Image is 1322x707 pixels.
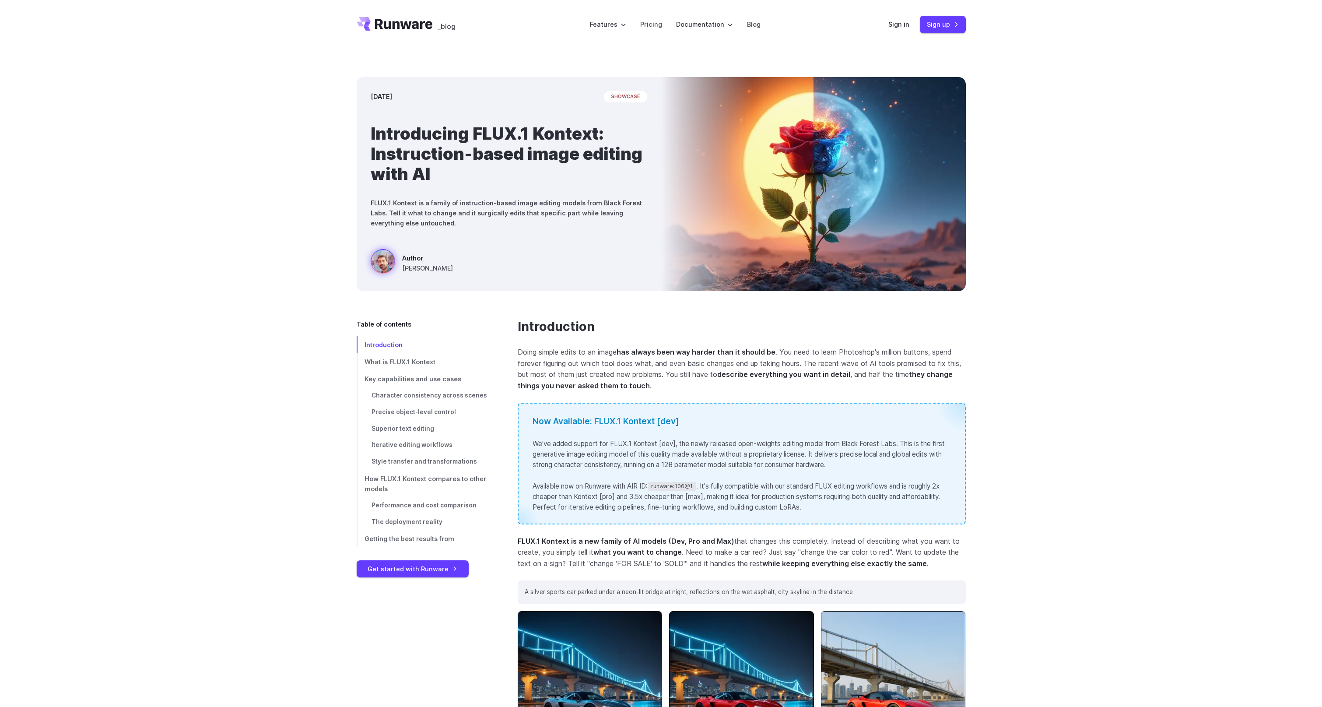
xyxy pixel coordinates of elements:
[438,17,456,31] a: _blog
[372,425,434,432] span: Superior text editing
[371,123,647,184] h1: Introducing FLUX.1 Kontext: Instruction-based image editing with AI
[661,77,966,291] img: Surreal rose in a desert landscape, split between day and night with the sun and moon aligned beh...
[357,437,490,454] a: Iterative editing workflows
[357,370,490,387] a: Key capabilities and use cases
[365,375,461,383] span: Key capabilities and use cases
[357,530,490,557] a: Getting the best results from instruction-based editing
[402,253,453,263] span: Author
[357,387,490,404] a: Character consistency across scenes
[357,514,490,531] a: The deployment reality
[371,249,453,277] a: Surreal rose in a desert landscape, split between day and night with the sun and moon aligned beh...
[518,347,966,391] p: Doing simple edits to an image . You need to learn Photoshop's million buttons, spend forever fig...
[357,497,490,514] a: Performance and cost comparison
[365,535,454,552] span: Getting the best results from instruction-based editing
[372,502,477,509] span: Performance and cost comparison
[372,441,452,448] span: Iterative editing workflows
[590,19,626,29] label: Features
[762,559,927,568] strong: while keeping everything else exactly the same
[604,91,647,102] span: showcase
[365,341,403,348] span: Introduction
[640,19,662,29] a: Pricing
[372,518,442,525] span: The deployment reality
[357,336,490,353] a: Introduction
[648,482,696,491] code: runware:106@1
[676,19,733,29] label: Documentation
[617,348,775,356] strong: has always been way harder than it should be
[357,404,490,421] a: Precise object-level control
[717,370,850,379] strong: describe everything you want in detail
[357,454,490,470] a: Style transfer and transformations
[402,263,453,273] span: [PERSON_NAME]
[357,560,469,577] a: Get started with Runware
[518,537,734,545] strong: FLUX.1 Kontext is a new family of AI models (Dev, Pro and Max)
[357,353,490,370] a: What is FLUX.1 Kontext
[372,408,456,415] span: Precise object-level control
[518,319,595,334] a: Introduction
[357,470,490,497] a: How FLUX.1 Kontext compares to other models
[920,16,966,33] a: Sign up
[372,392,487,399] span: Character consistency across scenes
[372,458,477,465] span: Style transfer and transformations
[357,17,433,31] a: Go to /
[518,536,966,570] p: that changes this completely. Instead of describing what you want to create, you simply tell it ....
[593,548,682,556] strong: what you want to change
[371,91,392,102] time: [DATE]
[533,439,951,471] p: We've added support for FLUX.1 Kontext [dev], the newly released open-weights editing model from ...
[365,358,435,366] span: What is FLUX.1 Kontext
[533,481,951,513] p: Available now on Runware with AIR ID: . It's fully compatible with our standard FLUX editing work...
[371,198,647,228] p: FLUX.1 Kontext is a family of instruction-based image editing models from Black Forest Labs. Tell...
[533,415,951,428] div: Now Available: FLUX.1 Kontext [dev]
[357,421,490,437] a: Superior text editing
[365,475,486,492] span: How FLUX.1 Kontext compares to other models
[357,319,411,329] span: Table of contents
[888,19,909,29] a: Sign in
[747,19,761,29] a: Blog
[525,587,959,597] p: A silver sports car parked under a neon-lit bridge at night, reflections on the wet asphalt, city...
[438,23,456,30] span: _blog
